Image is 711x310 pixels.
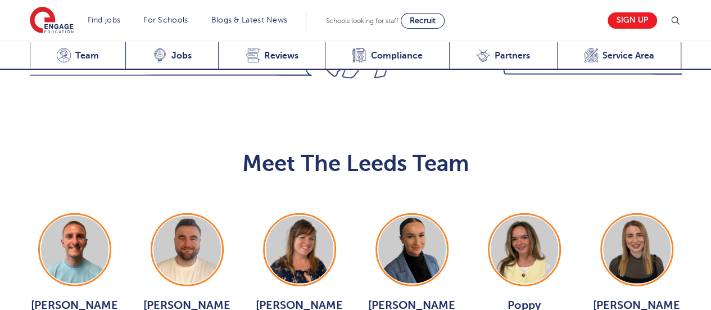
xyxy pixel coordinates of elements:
h2: Meet The Leeds Team [30,150,682,177]
span: Service Area [603,50,654,61]
span: Partners [495,50,530,61]
img: Poppy Burnside [491,216,558,284]
a: Compliance [325,42,449,70]
a: For Schools [143,16,188,24]
span: Reviews [264,50,298,61]
span: Compliance [370,50,422,61]
span: Recruit [410,16,436,25]
span: Team [75,50,99,61]
span: Jobs [171,50,192,61]
a: Recruit [401,13,445,29]
img: Holly Johnson [378,216,446,284]
span: Schools looking for staff [326,17,398,25]
a: Blogs & Latest News [211,16,288,24]
img: Engage Education [30,7,74,35]
a: Jobs [125,42,218,70]
a: Service Area [557,42,682,70]
img: Joanne Wright [266,216,333,284]
img: George Dignam [41,216,108,284]
img: Layla McCosker [603,216,671,284]
a: Reviews [218,42,325,70]
a: Team [30,42,126,70]
img: Chris Rushton [153,216,221,284]
a: Partners [449,42,557,70]
a: Find jobs [88,16,121,24]
a: Sign up [608,12,657,29]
